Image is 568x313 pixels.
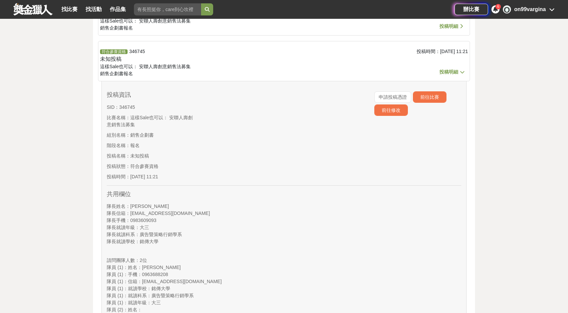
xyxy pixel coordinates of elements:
span: 投稿狀態： [107,164,130,169]
span: 這樣Sale也可以： 安聯人壽創意銷售法募集 [100,64,191,69]
span: 隊員 (1)：就讀學校 ： [107,286,151,291]
span: 階段名稱： [107,143,130,148]
button: 前往修改 [374,104,408,116]
span: 請問團隊人數 ： [107,258,140,263]
span: [DATE] 11:21 [130,174,158,179]
a: 找活動 [83,5,104,14]
span: 這樣Sale也可以： 安聯人壽創意銷售法募集 [100,18,191,24]
span: 符合參賽資格 [130,164,158,169]
span: SID： [107,104,119,110]
div: O [503,5,511,13]
span: 2位 [140,258,147,263]
span: 比賽名稱： [107,115,130,120]
span: 隊長姓名 ： [107,204,130,209]
span: 廣告暨策略行銷學系 [151,293,194,298]
span: 隊長信箱 ： [107,211,130,216]
span: 未知投稿 [130,153,149,159]
span: 隊員 (1)：姓名 ： [107,265,142,270]
span: [PERSON_NAME] [142,265,181,270]
span: 這樣Sale也可以： 安聯人壽創意銷售法募集 [107,115,193,127]
span: 6 [497,5,499,8]
span: 銷售企劃書 [100,71,124,76]
span: [EMAIL_ADDRESS][DOMAIN_NAME] [142,279,222,284]
span: 銘傳大學 [140,239,158,244]
h3: 共用欄位 [107,191,461,198]
span: 申請投稿憑證 [379,94,407,100]
span: 銷售企劃書 [130,132,154,138]
span: [EMAIL_ADDRESS][DOMAIN_NAME] [130,211,210,216]
div: on99vargina [514,5,546,13]
span: 符合參賽資格 [100,49,128,54]
span: 報名 [124,25,133,31]
span: 隊長手機 ： [107,218,130,223]
span: 投稿明細 [439,24,458,29]
span: 報名 [130,143,140,148]
span: 銘傳大學 [151,286,170,291]
span: 隊員 (1)：手機 ： [107,272,142,277]
span: 0963688208 [142,272,168,277]
span: 346745 [119,104,135,110]
span: 隊員 (1)：就讀科系 ： [107,293,151,298]
span: 隊長就讀年級 ： [107,225,140,230]
button: 前往比賽 [413,91,446,103]
span: 投稿明細 [439,69,458,75]
span: 報名 [124,71,133,76]
span: 投稿時間： [DATE] 11:21 [417,49,468,54]
span: 大三 [151,300,161,305]
a: 找比賽 [59,5,80,14]
span: 投稿名稱： [107,153,130,159]
span: 大三 [140,225,149,230]
span: 未知投稿 [100,56,122,62]
input: 有長照挺你，care到心坎裡！青春出手，拍出照顧 影音徵件活動 [134,3,201,15]
span: 銷售企劃書 [100,25,124,31]
span: 隊員 (1)：信箱 ： [107,279,142,284]
span: 隊員 (1)：就讀年級 ： [107,300,151,305]
span: 隊長就讀科系 ： [107,232,140,237]
a: 辦比賽 [455,4,488,15]
span: 投稿時間： [107,174,130,179]
h3: 投稿資訊 [107,91,195,99]
span: 廣告暨策略行銷學系 [140,232,182,237]
span: 組別名稱： [107,132,130,138]
span: 0983609093 [130,218,156,223]
a: 申請投稿憑證 [374,91,411,103]
span: 隊長就讀學校 ： [107,239,140,244]
a: 作品集 [107,5,129,14]
span: [PERSON_NAME] [130,204,169,209]
span: 隊員 (2)：姓名 ： [107,307,142,312]
span: 346745 [129,49,145,54]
